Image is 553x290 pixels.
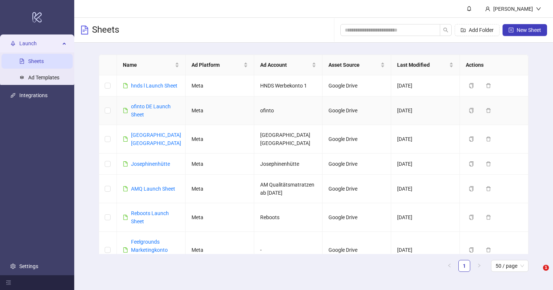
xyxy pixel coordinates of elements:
[254,232,323,268] td: -
[123,83,128,88] span: file
[391,232,460,268] td: [DATE]
[517,27,541,33] span: New Sheet
[323,154,391,175] td: Google Drive
[254,55,323,75] th: Ad Account
[495,260,524,271] span: 50 / page
[461,27,466,33] span: folder-add
[10,41,16,46] span: rocket
[6,280,11,285] span: menu-fold
[391,125,460,154] td: [DATE]
[444,260,455,272] li: Previous Page
[391,175,460,203] td: [DATE]
[486,83,491,88] span: delete
[486,215,491,220] span: delete
[28,58,44,64] a: Sheets
[323,96,391,125] td: Google Drive
[458,260,470,272] li: 1
[391,55,460,75] th: Last Modified
[477,263,481,268] span: right
[473,260,485,272] li: Next Page
[186,203,254,232] td: Meta
[117,55,186,75] th: Name
[473,260,485,272] button: right
[123,186,128,191] span: file
[528,265,546,283] iframe: Intercom live chat
[186,125,254,154] td: Meta
[19,263,38,269] a: Settings
[469,161,474,167] span: copy
[186,232,254,268] td: Meta
[186,75,254,96] td: Meta
[123,161,128,167] span: file
[254,154,323,175] td: Josephinenhütte
[254,203,323,232] td: Reboots
[19,36,60,51] span: Launch
[131,132,181,146] a: [GEOGRAPHIC_DATA] [GEOGRAPHIC_DATA]
[323,203,391,232] td: Google Drive
[508,27,514,33] span: plus-square
[192,61,242,69] span: Ad Platform
[490,5,536,13] div: [PERSON_NAME]
[397,61,448,69] span: Last Modified
[455,24,500,36] button: Add Folder
[323,232,391,268] td: Google Drive
[186,55,254,75] th: Ad Platform
[92,24,119,36] h3: Sheets
[469,186,474,191] span: copy
[469,215,474,220] span: copy
[323,75,391,96] td: Google Drive
[260,61,311,69] span: Ad Account
[459,260,470,271] a: 1
[460,55,529,75] th: Actions
[254,175,323,203] td: AM Qualitätsmatratzen ab [DATE]
[391,96,460,125] td: [DATE]
[486,247,491,253] span: delete
[131,210,169,224] a: Reboots Launch Sheet
[486,186,491,191] span: delete
[131,83,177,89] a: hnds l Launch Sheet
[391,154,460,175] td: [DATE]
[123,215,128,220] span: file
[503,24,547,36] button: New Sheet
[469,27,494,33] span: Add Folder
[123,108,128,113] span: file
[323,125,391,154] td: Google Drive
[186,154,254,175] td: Meta
[486,136,491,142] span: delete
[323,175,391,203] td: Google Drive
[123,61,173,69] span: Name
[444,260,455,272] button: left
[491,260,529,272] div: Page Size
[131,186,175,192] a: AMQ Launch Sheet
[80,26,89,34] span: file-text
[328,61,379,69] span: Asset Source
[186,175,254,203] td: Meta
[123,136,128,142] span: file
[485,6,490,11] span: user
[186,96,254,125] td: Meta
[254,96,323,125] td: ofinto
[131,161,170,167] a: Josephinenhütte
[536,6,541,11] span: down
[254,125,323,154] td: [GEOGRAPHIC_DATA] [GEOGRAPHIC_DATA]
[486,161,491,167] span: delete
[447,263,452,268] span: left
[123,247,128,253] span: file
[323,55,391,75] th: Asset Source
[391,75,460,96] td: [DATE]
[131,103,171,118] a: ofinto DE Launch Sheet
[443,27,448,33] span: search
[28,75,59,80] a: Ad Templates
[469,83,474,88] span: copy
[391,203,460,232] td: [DATE]
[469,108,474,113] span: copy
[467,6,472,11] span: bell
[469,247,474,253] span: copy
[486,108,491,113] span: delete
[19,92,48,98] a: Integrations
[543,265,549,271] span: 1
[469,136,474,142] span: copy
[131,239,168,261] a: Feelgrounds Marketingkonto Launch Sheet
[254,75,323,96] td: HNDS Werbekonto 1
